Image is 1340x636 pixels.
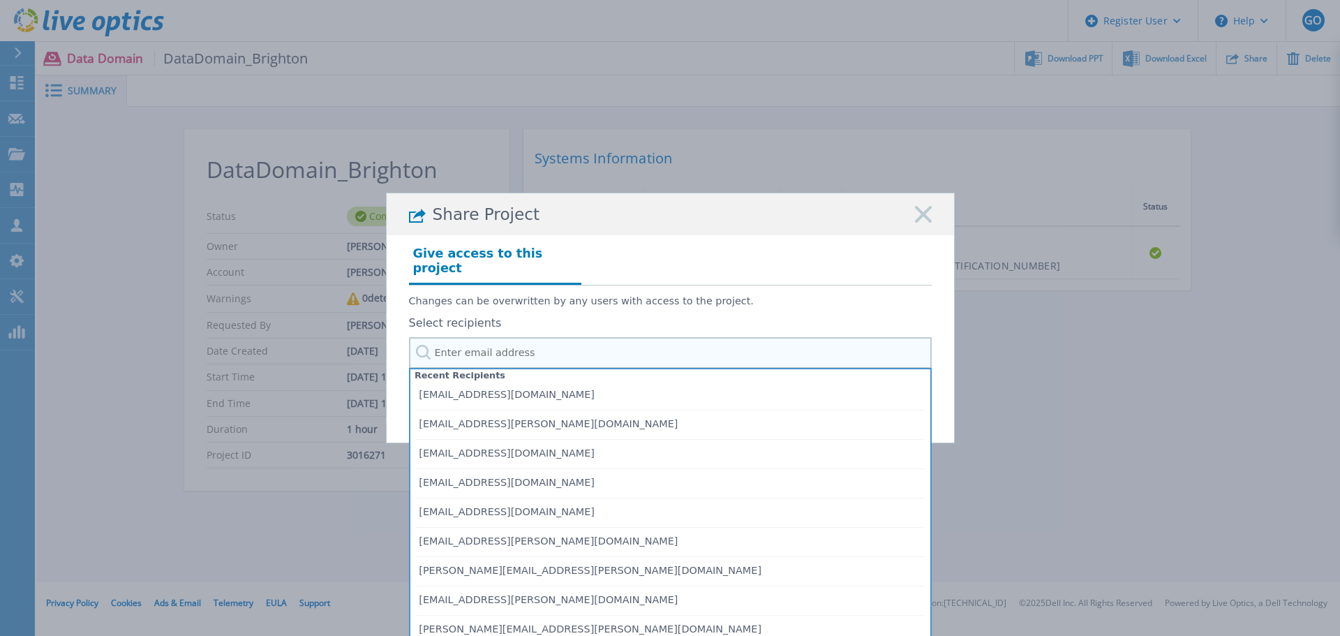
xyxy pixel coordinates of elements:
li: [EMAIL_ADDRESS][PERSON_NAME][DOMAIN_NAME] [416,528,925,557]
li: [EMAIL_ADDRESS][PERSON_NAME][DOMAIN_NAME] [416,586,925,616]
span: Recent Recipients [410,366,510,385]
input: Enter email address [409,337,932,369]
h4: Give access to this project [409,242,581,284]
li: [EMAIL_ADDRESS][DOMAIN_NAME] [416,440,925,469]
li: [EMAIL_ADDRESS][DOMAIN_NAME] [416,498,925,528]
label: Select recipients [409,317,932,330]
li: [EMAIL_ADDRESS][PERSON_NAME][DOMAIN_NAME] [416,411,925,440]
li: [PERSON_NAME][EMAIL_ADDRESS][PERSON_NAME][DOMAIN_NAME] [416,557,925,586]
li: [EMAIL_ADDRESS][DOMAIN_NAME] [416,469,925,498]
span: Share Project [433,205,540,224]
p: Changes can be overwritten by any users with access to the project. [409,295,932,307]
li: [EMAIL_ADDRESS][DOMAIN_NAME] [416,381,925,411]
